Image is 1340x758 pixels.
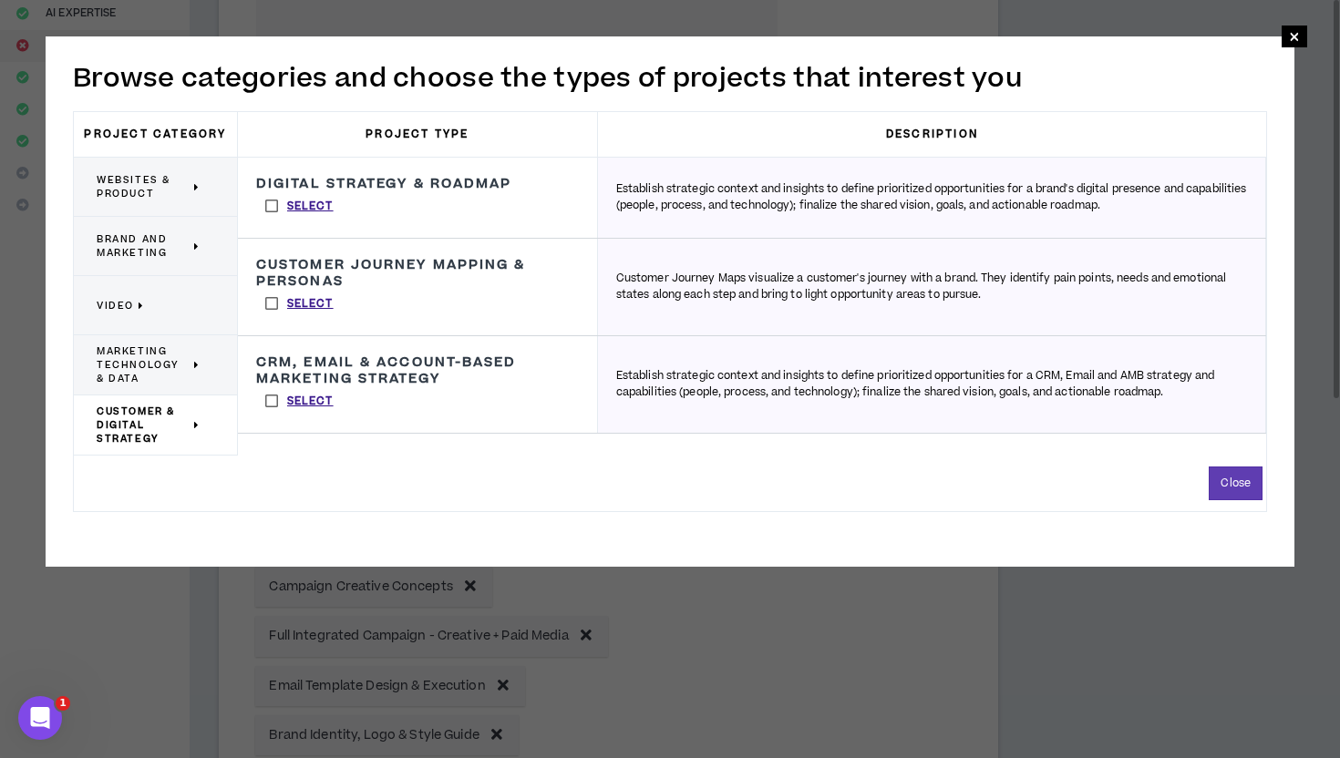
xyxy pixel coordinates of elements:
h3: Digital Strategy & Roadmap [256,176,512,192]
iframe: Intercom live chat [18,696,62,740]
p: Establish strategic context and insights to define prioritized opportunities for a CRM, Email and... [616,368,1247,401]
span: Customer & Digital Strategy [97,405,190,446]
p: Establish strategic context and insights to define prioritized opportunities for a brand's digita... [616,181,1247,214]
p: Select [287,199,334,215]
span: Marketing Technology & Data [97,344,190,385]
button: Close [1209,466,1263,500]
h2: Browse categories and choose the types of projects that interest you [73,59,1267,97]
span: Brand and Marketing [97,232,190,260]
span: 1 [56,696,70,711]
h3: Project Type [238,112,598,157]
p: Select [287,296,334,312]
span: Video [97,299,134,312]
span: × [1289,26,1300,47]
h3: CRM, Email & Account-Based Marketing Strategy [256,354,579,387]
h3: Description [598,112,1266,157]
h3: Customer Journey Mapping & Personas [256,257,579,290]
p: Customer Journey Maps visualize a customer's journey with a brand. They identify pain points, nee... [616,271,1247,303]
span: Websites & Product [97,173,190,200]
p: Select [287,394,334,410]
h3: Project Category [74,112,238,157]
